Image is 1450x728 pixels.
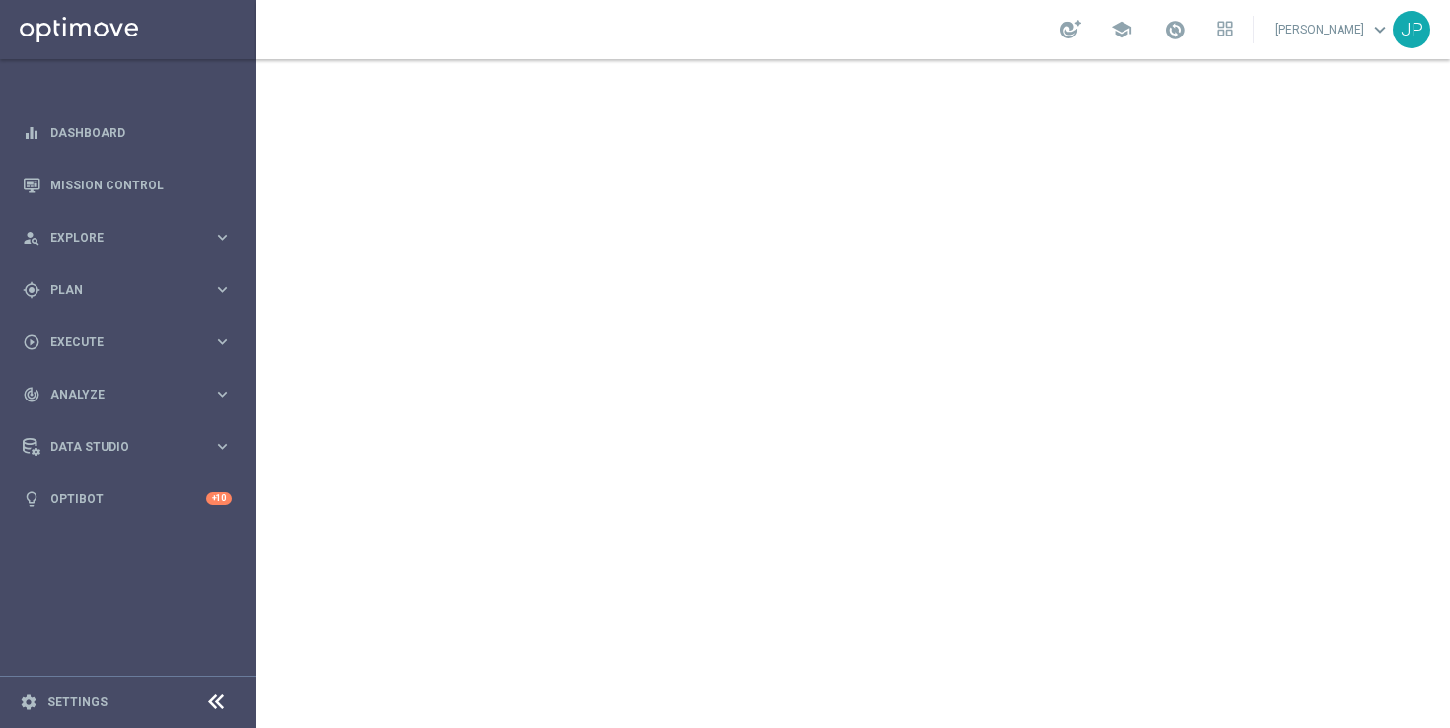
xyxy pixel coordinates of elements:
div: Execute [23,333,213,351]
div: Optibot [23,473,232,525]
button: equalizer Dashboard [22,125,233,141]
i: person_search [23,229,40,247]
i: track_changes [23,386,40,403]
a: Settings [47,696,108,708]
div: Plan [23,281,213,299]
button: lightbulb Optibot +10 [22,491,233,507]
i: gps_fixed [23,281,40,299]
span: Analyze [50,389,213,400]
i: equalizer [23,124,40,142]
i: keyboard_arrow_right [213,385,232,403]
i: settings [20,693,37,711]
a: [PERSON_NAME]keyboard_arrow_down [1273,15,1393,44]
div: +10 [206,492,232,505]
button: Mission Control [22,178,233,193]
span: Explore [50,232,213,244]
button: track_changes Analyze keyboard_arrow_right [22,387,233,402]
i: keyboard_arrow_right [213,280,232,299]
div: JP [1393,11,1430,48]
button: play_circle_outline Execute keyboard_arrow_right [22,334,233,350]
i: keyboard_arrow_right [213,437,232,456]
i: keyboard_arrow_right [213,332,232,351]
button: gps_fixed Plan keyboard_arrow_right [22,282,233,298]
span: Execute [50,336,213,348]
i: lightbulb [23,490,40,508]
a: Dashboard [50,107,232,159]
div: Analyze [23,386,213,403]
div: Mission Control [23,159,232,211]
span: Plan [50,284,213,296]
span: school [1111,19,1132,40]
button: person_search Explore keyboard_arrow_right [22,230,233,246]
div: Explore [23,229,213,247]
i: play_circle_outline [23,333,40,351]
span: Data Studio [50,441,213,453]
span: keyboard_arrow_down [1369,19,1391,40]
button: Data Studio keyboard_arrow_right [22,439,233,455]
div: Data Studio [23,438,213,456]
div: Dashboard [23,107,232,159]
a: Mission Control [50,159,232,211]
a: Optibot [50,473,206,525]
i: keyboard_arrow_right [213,228,232,247]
